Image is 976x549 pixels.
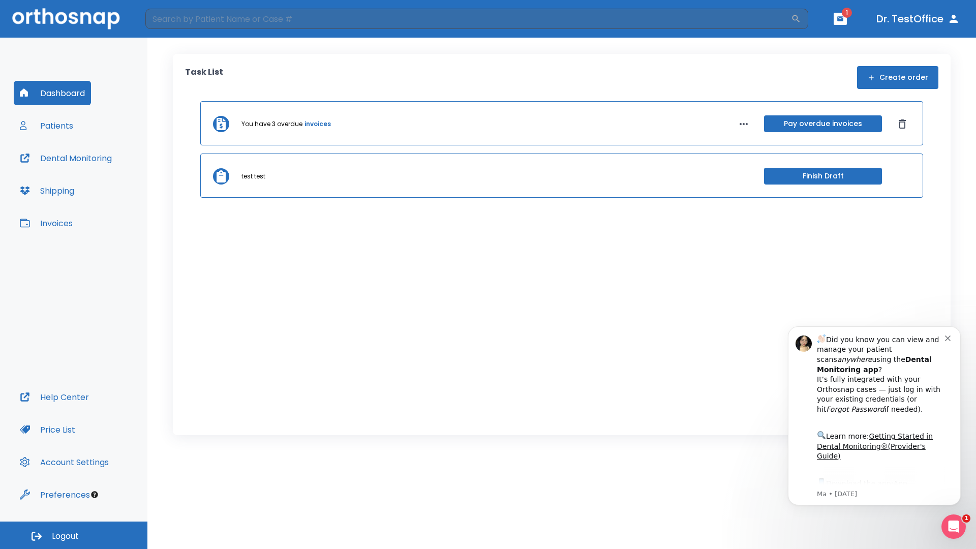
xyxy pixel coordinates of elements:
[764,115,882,132] button: Pay overdue invoices
[12,8,120,29] img: Orthosnap
[90,490,99,499] div: Tooltip anchor
[14,482,96,507] button: Preferences
[842,8,852,18] span: 1
[14,146,118,170] button: Dental Monitoring
[241,172,265,181] p: test test
[145,9,791,29] input: Search by Patient Name or Case #
[857,66,938,89] button: Create order
[962,514,970,523] span: 1
[14,113,79,138] button: Patients
[872,10,964,28] button: Dr. TestOffice
[941,514,966,539] iframe: Intercom live chat
[764,168,882,185] button: Finish Draft
[894,116,910,132] button: Dismiss
[773,314,976,544] iframe: Intercom notifications message
[14,81,91,105] button: Dashboard
[14,211,79,235] button: Invoices
[241,119,302,129] p: You have 3 overdue
[52,531,79,542] span: Logout
[304,119,331,129] a: invoices
[185,66,223,89] p: Task List
[14,417,81,442] button: Price List
[14,385,95,409] button: Help Center
[14,450,115,474] button: Account Settings
[14,178,80,203] button: Shipping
